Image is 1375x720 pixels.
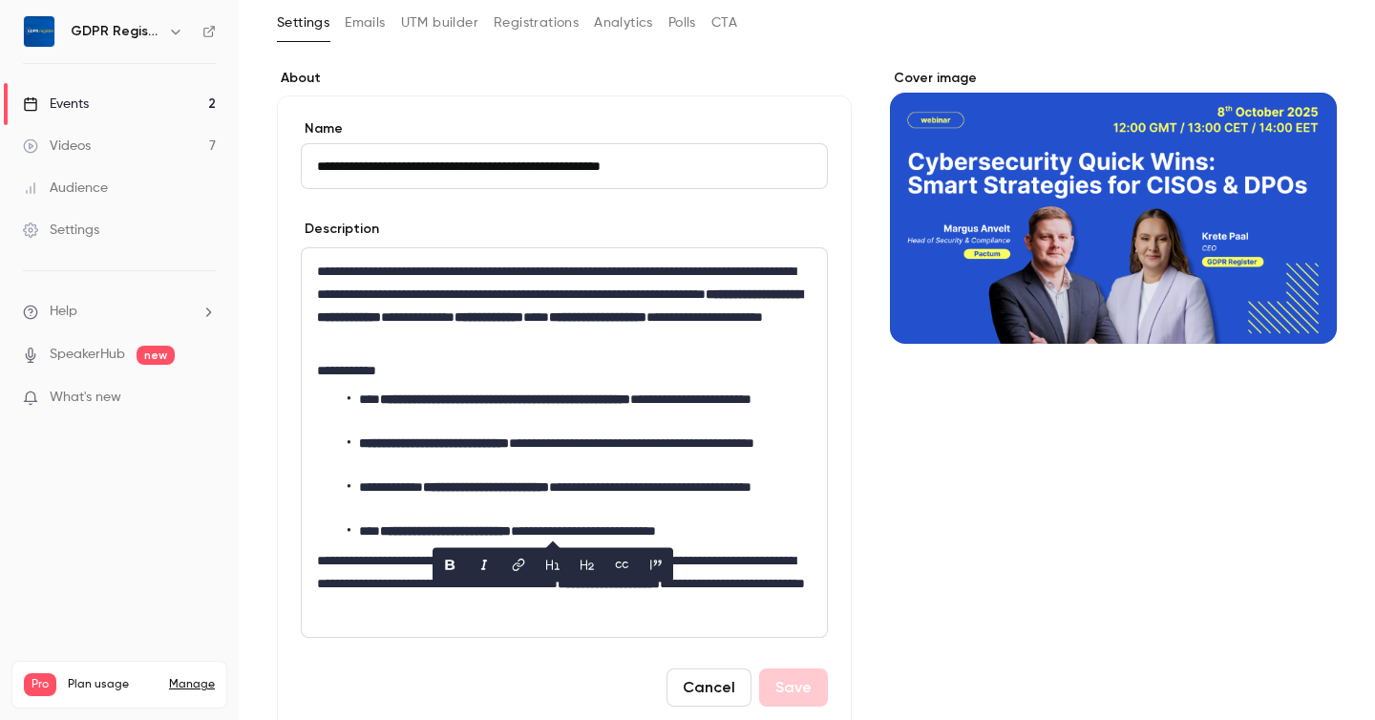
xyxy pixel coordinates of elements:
[641,550,671,581] button: blockquote
[345,8,385,38] button: Emails
[50,302,77,322] span: Help
[169,677,215,692] a: Manage
[137,346,175,365] span: new
[301,247,828,638] section: description
[71,22,160,41] h6: GDPR Register
[50,388,121,408] span: What's new
[434,550,465,581] button: bold
[301,119,828,138] label: Name
[668,8,696,38] button: Polls
[277,8,329,38] button: Settings
[302,248,827,637] div: editor
[24,16,54,47] img: GDPR Register
[68,677,158,692] span: Plan usage
[277,69,852,88] label: About
[503,550,534,581] button: link
[23,179,108,198] div: Audience
[469,550,499,581] button: italic
[711,8,737,38] button: CTA
[594,8,653,38] button: Analytics
[301,220,379,239] label: Description
[24,673,56,696] span: Pro
[50,345,125,365] a: SpeakerHub
[666,668,751,707] button: Cancel
[890,69,1337,88] label: Cover image
[23,137,91,156] div: Videos
[23,302,216,322] li: help-dropdown-opener
[23,221,99,240] div: Settings
[401,8,478,38] button: UTM builder
[890,69,1337,344] section: Cover image
[494,8,579,38] button: Registrations
[23,95,89,114] div: Events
